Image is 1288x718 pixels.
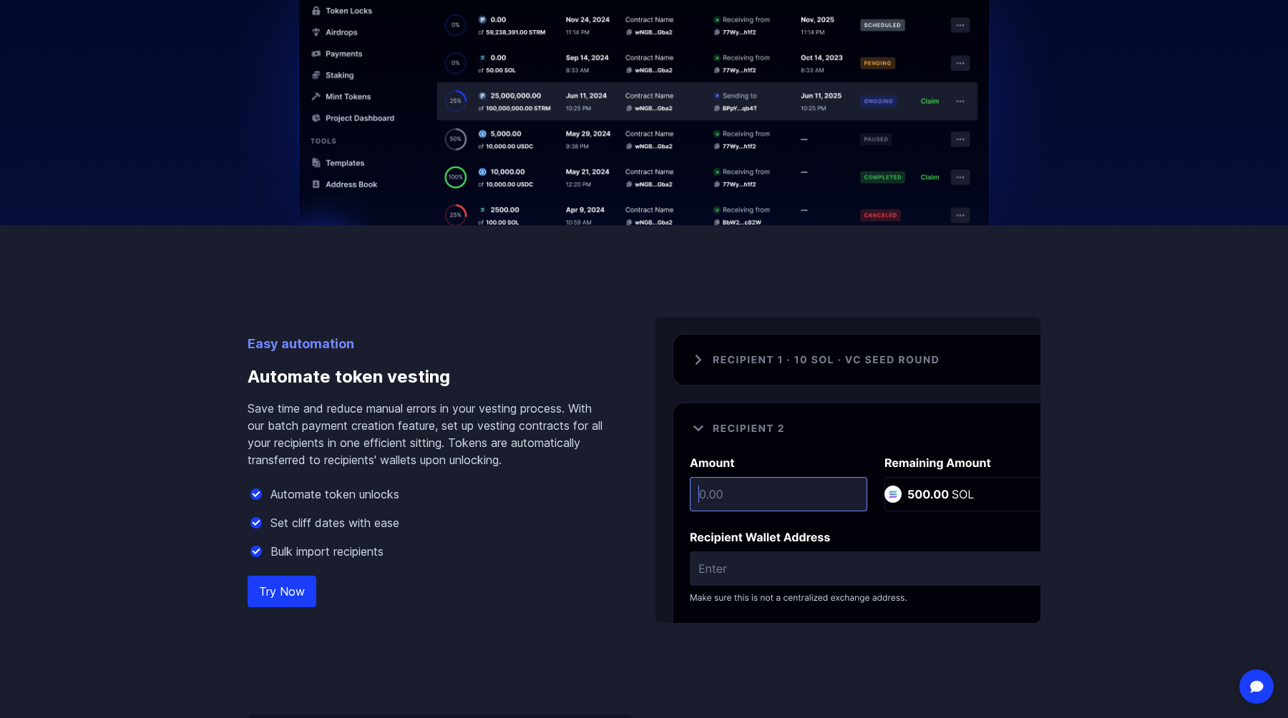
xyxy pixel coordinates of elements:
[248,400,610,468] p: Save time and reduce manual errors in your vesting process. With our batch payment creation featu...
[655,317,1040,623] img: Automate token vesting
[270,543,384,560] p: Bulk import recipients
[270,514,399,531] p: Set cliff dates with ease
[248,334,610,354] p: Easy automation
[1239,669,1274,704] div: Open Intercom Messenger
[248,576,316,607] a: Try Now
[270,486,399,503] p: Automate token unlocks
[248,354,610,400] h3: Automate token vesting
